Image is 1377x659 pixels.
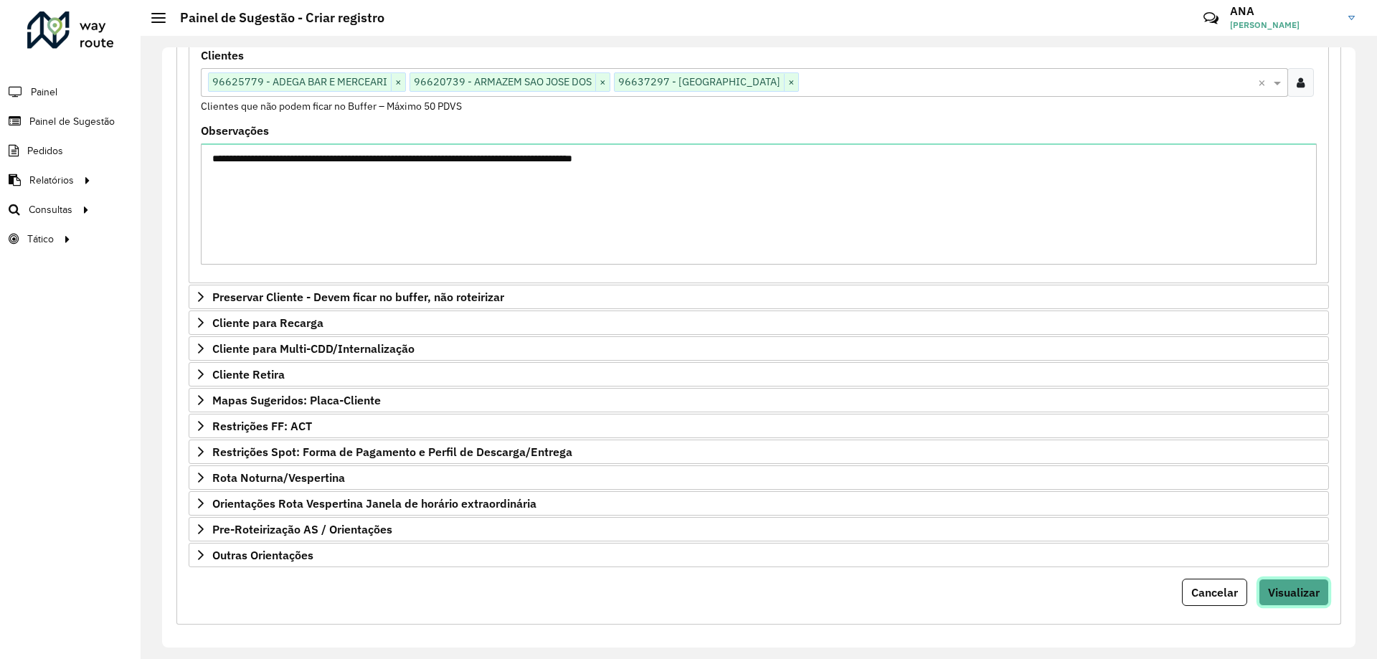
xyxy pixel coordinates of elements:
[212,523,392,535] span: Pre-Roteirização AS / Orientações
[212,420,312,432] span: Restrições FF: ACT
[1230,19,1338,32] span: [PERSON_NAME]
[212,291,504,303] span: Preservar Cliente - Devem ficar no buffer, não roteirizar
[166,10,384,26] h2: Painel de Sugestão - Criar registro
[27,232,54,247] span: Tático
[1258,74,1270,91] span: Clear all
[1268,585,1320,599] span: Visualizar
[189,362,1329,387] a: Cliente Retira
[1191,585,1238,599] span: Cancelar
[212,498,536,509] span: Orientações Rota Vespertina Janela de horário extraordinária
[189,44,1329,283] div: Priorizar Cliente - Não podem ficar no buffer
[410,73,595,90] span: 96620739 - ARMAZEM SAO JOSE DOS
[29,173,74,188] span: Relatórios
[212,343,415,354] span: Cliente para Multi-CDD/Internalização
[212,472,345,483] span: Rota Noturna/Vespertina
[595,74,610,91] span: ×
[27,143,63,158] span: Pedidos
[212,446,572,457] span: Restrições Spot: Forma de Pagamento e Perfil de Descarga/Entrega
[201,47,244,64] label: Clientes
[784,74,798,91] span: ×
[189,414,1329,438] a: Restrições FF: ACT
[1230,4,1338,18] h3: ANA
[1182,579,1247,606] button: Cancelar
[189,336,1329,361] a: Cliente para Multi-CDD/Internalização
[201,122,269,139] label: Observações
[189,440,1329,464] a: Restrições Spot: Forma de Pagamento e Perfil de Descarga/Entrega
[615,73,784,90] span: 96637297 - [GEOGRAPHIC_DATA]
[189,517,1329,541] a: Pre-Roteirização AS / Orientações
[212,394,381,406] span: Mapas Sugeridos: Placa-Cliente
[212,369,285,380] span: Cliente Retira
[189,285,1329,309] a: Preservar Cliente - Devem ficar no buffer, não roteirizar
[201,100,462,113] small: Clientes que não podem ficar no Buffer – Máximo 50 PDVS
[29,202,72,217] span: Consultas
[189,310,1329,335] a: Cliente para Recarga
[1196,3,1226,34] a: Contato Rápido
[212,549,313,561] span: Outras Orientações
[209,73,391,90] span: 96625779 - ADEGA BAR E MERCEARI
[189,543,1329,567] a: Outras Orientações
[391,74,405,91] span: ×
[189,388,1329,412] a: Mapas Sugeridos: Placa-Cliente
[1259,579,1329,606] button: Visualizar
[189,465,1329,490] a: Rota Noturna/Vespertina
[31,85,57,100] span: Painel
[29,114,115,129] span: Painel de Sugestão
[212,317,323,328] span: Cliente para Recarga
[189,491,1329,516] a: Orientações Rota Vespertina Janela de horário extraordinária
